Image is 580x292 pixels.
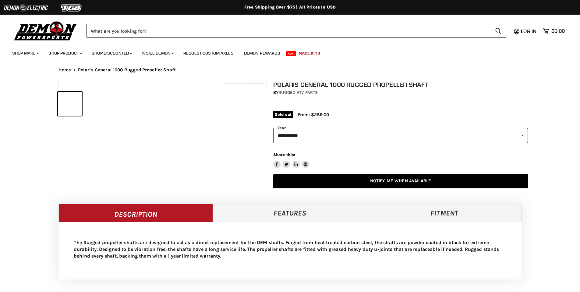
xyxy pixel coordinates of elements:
a: Request Custom Axles [179,47,238,59]
a: Home [58,67,71,73]
h1: Polaris General 1000 Rugged Propeller Shaft [273,81,528,88]
button: IMAGE thumbnail [58,92,82,116]
span: Share this: [273,152,295,157]
a: Log in [518,28,540,34]
a: Notify Me When Available [273,174,528,188]
a: Description [58,204,213,222]
a: Features [213,204,367,222]
aside: Share this: [273,152,309,168]
img: TGB Logo 2 [49,2,94,14]
span: Polaris General 1000 Rugged Propeller Shaft [78,67,176,73]
a: Race Kits [295,47,325,59]
select: year [273,128,528,143]
span: Click to expand [227,77,260,81]
span: Sold out [273,111,293,118]
span: $0.00 [551,28,565,34]
a: Shop Make [8,47,43,59]
div: by [273,89,528,96]
span: New! [286,51,296,56]
input: Search [87,24,490,38]
a: Shop Discounted [87,47,136,59]
a: Rugged ATV Parts [278,90,318,95]
ul: Main menu [8,45,563,59]
span: From: $289.00 [298,112,329,117]
nav: Breadcrumbs [46,67,534,73]
p: The Rugged propeller shafts are designed to act as a direct replacement for the OEM shafts. Forge... [74,239,506,259]
a: Fitment [367,204,522,222]
div: Free Shipping Over $75 | All Prices In USD [46,5,534,10]
a: Shop Product [44,47,86,59]
img: Demon Electric Logo 2 [3,2,49,14]
button: Search [490,24,506,38]
a: Inside Demon [137,47,178,59]
a: $0.00 [540,27,568,35]
span: Log in [521,28,536,34]
img: Demon Powersports [12,20,79,41]
form: Product [87,24,506,38]
a: Demon Rewards [239,47,285,59]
